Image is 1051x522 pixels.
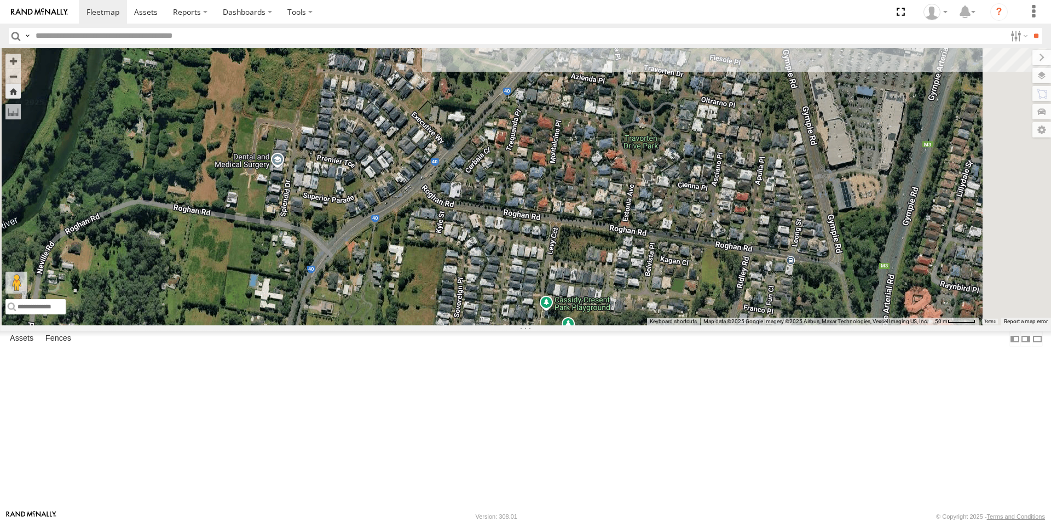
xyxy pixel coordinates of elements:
[5,104,21,119] label: Measure
[936,513,1045,520] div: © Copyright 2025 -
[703,318,928,324] span: Map data ©2025 Google Imagery ©2025 Airbus, Maxar Technologies, Vexcel Imaging US, Inc.
[990,3,1008,21] i: ?
[935,318,948,324] span: 50 m
[40,331,77,347] label: Fences
[984,319,996,323] a: Terms (opens in new tab)
[23,28,32,44] label: Search Query
[987,513,1045,520] a: Terms and Conditions
[4,331,39,347] label: Assets
[5,54,21,68] button: Zoom in
[1009,331,1020,347] label: Dock Summary Table to the Left
[6,511,56,522] a: Visit our Website
[920,4,951,20] div: Laura Van Bruggen
[5,68,21,84] button: Zoom out
[1004,318,1048,324] a: Report a map error
[476,513,517,520] div: Version: 308.01
[1006,28,1030,44] label: Search Filter Options
[11,8,68,16] img: rand-logo.svg
[5,84,21,99] button: Zoom Home
[5,272,27,294] button: Drag Pegman onto the map to open Street View
[1020,331,1031,347] label: Dock Summary Table to the Right
[650,318,697,325] button: Keyboard shortcuts
[1032,122,1051,137] label: Map Settings
[1032,331,1043,347] label: Hide Summary Table
[932,318,979,325] button: Map scale: 50 m per 47 pixels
